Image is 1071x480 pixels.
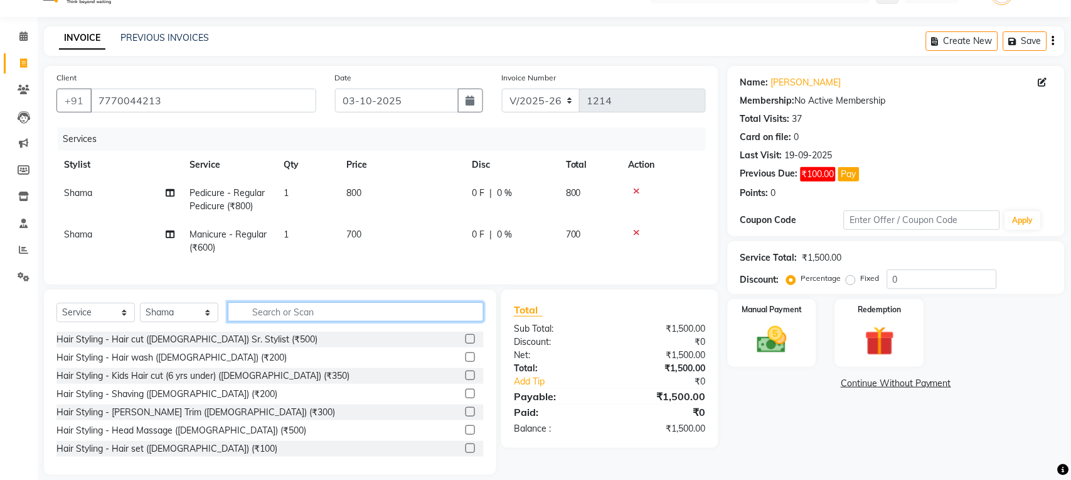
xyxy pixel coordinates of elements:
div: Hair Styling - Hair wash ([DEMOGRAPHIC_DATA]) (₹200) [56,351,287,364]
button: +91 [56,89,92,112]
div: Hair Styling - Hair cut ([DEMOGRAPHIC_DATA]) Sr. Stylist (₹500) [56,333,317,346]
div: Previous Due: [740,167,798,182]
div: Sub Total: [504,322,610,335]
span: 0 % [497,187,512,200]
a: INVOICE [59,27,105,50]
input: Enter Offer / Coupon Code [844,210,1000,230]
a: Add Tip [504,375,627,388]
span: 0 % [497,228,512,241]
div: Hair Styling - Shaving ([DEMOGRAPHIC_DATA]) (₹200) [56,388,277,401]
div: Hair Styling - [PERSON_NAME] Trim ([DEMOGRAPHIC_DATA]) (₹300) [56,406,335,419]
div: ₹1,500.00 [802,251,842,265]
div: ₹1,500.00 [610,422,715,435]
div: Hair Styling - Head Massage ([DEMOGRAPHIC_DATA]) (₹500) [56,424,306,437]
span: 1 [284,187,289,199]
th: Price [339,151,464,179]
label: Manual Payment [742,304,802,315]
span: 800 [346,187,361,199]
div: 0 [794,131,799,144]
div: Total: [504,362,610,375]
th: Service [182,151,276,179]
div: Membership: [740,94,795,107]
div: ₹0 [610,335,715,349]
span: 1 [284,229,289,240]
th: Disc [464,151,558,179]
div: No Active Membership [740,94,1052,107]
div: Card on file: [740,131,792,144]
div: Discount: [504,335,610,349]
span: | [489,228,492,241]
a: PREVIOUS INVOICES [120,32,209,43]
button: Pay [838,167,860,182]
button: Create New [926,31,998,51]
span: Total [514,303,543,317]
div: Hair Styling - Kids Hair cut (6 yrs under) ([DEMOGRAPHIC_DATA]) (₹350) [56,369,349,383]
div: ₹1,500.00 [610,322,715,335]
span: 0 F [472,187,484,200]
div: 0 [771,187,776,200]
span: 700 [346,229,361,240]
div: Points: [740,187,769,200]
div: Services [58,128,715,151]
div: Net: [504,349,610,362]
div: 19-09-2025 [785,149,833,162]
div: ₹0 [627,375,715,388]
label: Client [56,72,77,84]
div: Service Total: [740,251,797,265]
button: Save [1003,31,1047,51]
span: | [489,187,492,200]
div: 37 [792,112,802,126]
div: ₹1,500.00 [610,389,715,404]
div: Name: [740,76,769,89]
button: Apply [1005,211,1041,230]
div: ₹1,500.00 [610,349,715,362]
span: 800 [566,187,581,199]
div: Paid: [504,405,610,420]
span: 0 F [472,228,484,241]
label: Invoice Number [502,72,557,84]
div: Balance : [504,422,610,435]
label: Fixed [861,273,880,284]
th: Qty [276,151,339,179]
div: ₹0 [610,405,715,420]
th: Total [558,151,621,179]
label: Percentage [801,273,841,284]
span: Manicure - Regular (₹600) [189,229,267,253]
img: _cash.svg [748,323,796,357]
span: Pedicure - Regular Pedicure (₹800) [189,187,265,212]
img: _gift.svg [856,323,903,359]
span: Shama [64,229,92,240]
span: ₹100.00 [801,167,836,182]
th: Stylist [56,151,182,179]
div: ₹1,500.00 [610,362,715,375]
div: Total Visits: [740,112,790,126]
label: Redemption [858,304,902,315]
input: Search by Name/Mobile/Email/Code [90,89,316,112]
a: Continue Without Payment [730,377,1062,390]
span: Shama [64,187,92,199]
span: 700 [566,229,581,240]
div: Payable: [504,389,610,404]
th: Action [621,151,706,179]
div: Last Visit: [740,149,782,162]
div: Coupon Code [740,214,845,227]
a: [PERSON_NAME] [771,76,841,89]
input: Search or Scan [228,302,484,322]
div: Discount: [740,273,779,286]
div: Hair Styling - Hair set ([DEMOGRAPHIC_DATA]) (₹100) [56,442,277,455]
label: Date [335,72,352,84]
